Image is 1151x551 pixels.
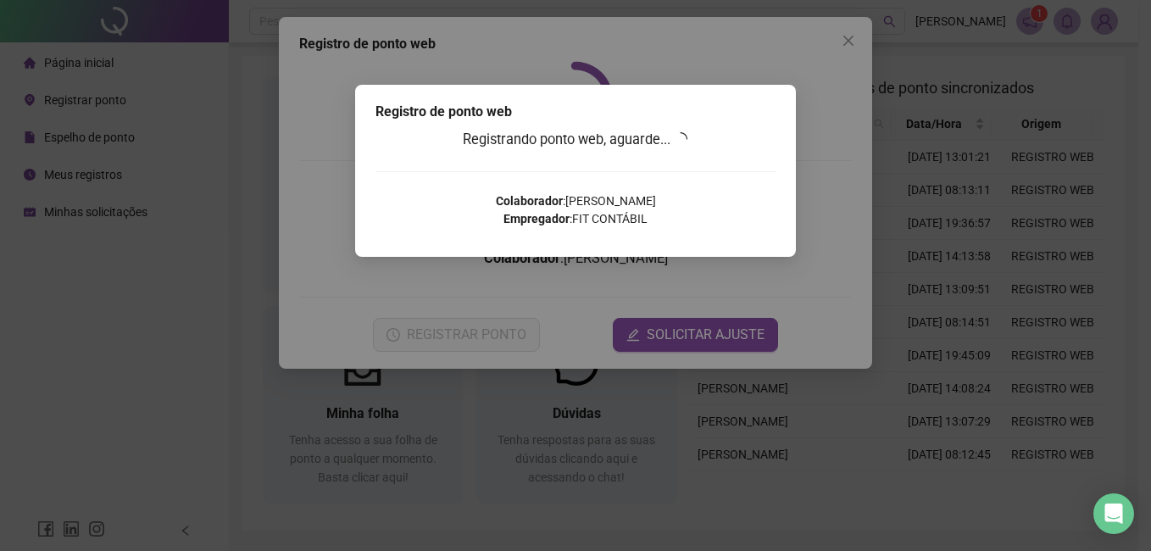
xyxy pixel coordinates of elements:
[375,102,776,122] div: Registro de ponto web
[375,192,776,228] p: : [PERSON_NAME] : FIT CONTÁBIL
[496,194,563,208] strong: Colaborador
[1093,493,1134,534] div: Open Intercom Messenger
[375,129,776,151] h3: Registrando ponto web, aguarde...
[674,132,687,146] span: loading
[503,212,570,225] strong: Empregador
